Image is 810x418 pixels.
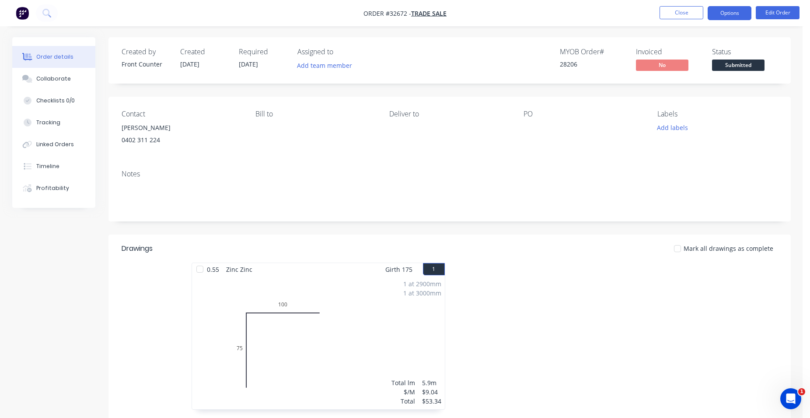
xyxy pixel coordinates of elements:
div: Timeline [36,162,59,170]
button: Profitability [12,177,95,199]
span: 0.55 [203,263,223,276]
div: Deliver to [389,110,509,118]
div: $53.34 [422,397,441,406]
div: Collaborate [36,75,71,83]
button: 1 [423,263,445,275]
div: PO [524,110,643,118]
button: Add team member [292,60,356,71]
div: 0402 311 224 [122,134,241,146]
button: Submitted [712,60,765,73]
div: Invoiced [636,48,702,56]
span: Mark all drawings as complete [684,244,773,253]
img: Factory [16,7,29,20]
div: Drawings [122,243,153,254]
span: [DATE] [180,60,199,68]
div: Status [712,48,778,56]
button: Order details [12,46,95,68]
button: Linked Orders [12,133,95,155]
div: Total [391,397,415,406]
div: Total lm [391,378,415,387]
div: Checklists 0/0 [36,97,75,105]
div: [PERSON_NAME]0402 311 224 [122,122,241,150]
button: Tracking [12,112,95,133]
div: 1 at 2900mm [403,279,441,288]
div: $/M [391,387,415,397]
button: Options [708,6,751,20]
button: Add labels [653,122,693,133]
button: Add team member [297,60,357,71]
span: Girth 175 [385,263,412,276]
div: Linked Orders [36,141,74,148]
span: Order #32672 - [363,9,411,18]
div: Tracking [36,119,60,126]
span: 1 [798,388,805,395]
button: Collaborate [12,68,95,90]
span: Submitted [712,60,765,70]
div: Created by [122,48,170,56]
button: Close [660,6,703,19]
div: Required [239,48,287,56]
div: Profitability [36,184,69,192]
span: No [636,60,688,70]
div: $9.04 [422,387,441,397]
div: MYOB Order # [560,48,625,56]
div: Contact [122,110,241,118]
button: Timeline [12,155,95,177]
div: Order details [36,53,73,61]
div: Labels [657,110,777,118]
div: 28206 [560,60,625,69]
div: Assigned to [297,48,385,56]
div: Bill to [255,110,375,118]
button: Edit Order [756,6,800,19]
div: 5.9m [422,378,441,387]
span: [DATE] [239,60,258,68]
div: Created [180,48,228,56]
button: Checklists 0/0 [12,90,95,112]
iframe: Intercom live chat [780,388,801,409]
a: TRADE SALE [411,9,447,18]
div: Notes [122,170,778,178]
div: Front Counter [122,60,170,69]
div: 0751001 at 2900mm1 at 3000mmTotal lm$/MTotal5.9m$9.04$53.34 [192,276,445,409]
div: [PERSON_NAME] [122,122,241,134]
div: 1 at 3000mm [403,288,441,298]
span: Zinc Zinc [223,263,256,276]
